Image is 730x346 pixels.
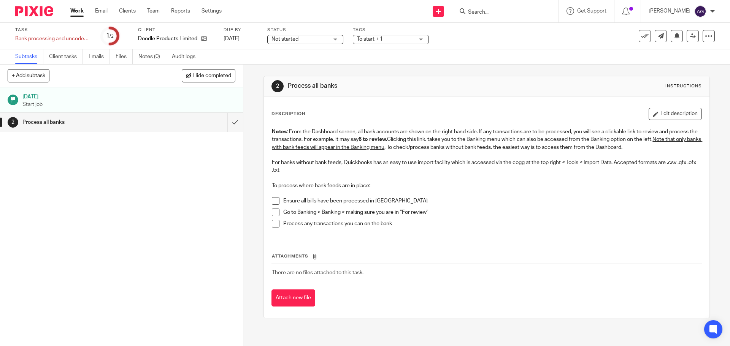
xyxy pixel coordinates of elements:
label: Tags [353,27,429,33]
u: Note that only banks with bank feeds will appear in the Banking menu [272,137,702,150]
p: Description [271,111,305,117]
p: For banks without bank feeds, Quickbooks has an easy to use import facility which is accessed via... [272,159,701,174]
p: : From the Dashboard screen, all bank accounts are shown on the right hand side. If any transacti... [272,128,701,151]
p: To process where bank feeds are in place:- [272,182,701,190]
a: Files [116,49,133,64]
p: Doodle Products Limited [138,35,197,43]
small: /2 [109,34,114,38]
button: Attach new file [271,289,315,307]
span: Not started [271,36,298,42]
span: Hide completed [193,73,231,79]
div: 1 [106,32,114,40]
div: Bank processing and uncoded statement report - Quickbooks - Doodle Products [15,35,91,43]
h1: Process all banks [22,117,154,128]
span: Get Support [577,8,606,14]
p: Go to Banking > Banking > making sure you are in "For review" [283,209,701,216]
strong: 6 to review. [359,137,387,142]
span: To start + 1 [357,36,383,42]
a: Reports [171,7,190,15]
div: Instructions [665,83,702,89]
a: Email [95,7,108,15]
a: Settings [202,7,222,15]
img: Pixie [15,6,53,16]
label: Due by [224,27,258,33]
label: Task [15,27,91,33]
label: Client [138,27,214,33]
p: Ensure all bills have been processed in [GEOGRAPHIC_DATA] [283,197,701,205]
h1: [DATE] [22,91,235,101]
a: Clients [119,7,136,15]
h1: Process all banks [288,82,503,90]
p: Process any transactions you can on the bank [283,220,701,228]
button: + Add subtask [8,69,49,82]
button: Edit description [649,108,702,120]
input: Search [467,9,536,16]
a: Work [70,7,84,15]
span: There are no files attached to this task. [272,270,363,275]
p: Start job [22,101,235,108]
a: Client tasks [49,49,83,64]
label: Status [267,27,343,33]
a: Team [147,7,160,15]
p: [PERSON_NAME] [649,7,690,15]
a: Subtasks [15,49,43,64]
span: [DATE] [224,36,240,41]
a: Emails [89,49,110,64]
div: 2 [271,80,284,92]
a: Notes (0) [138,49,166,64]
a: Audit logs [172,49,201,64]
u: Notes [272,129,287,134]
img: svg%3E [694,5,706,17]
span: Attachments [272,254,308,258]
button: Hide completed [182,69,235,82]
div: 2 [8,117,18,128]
